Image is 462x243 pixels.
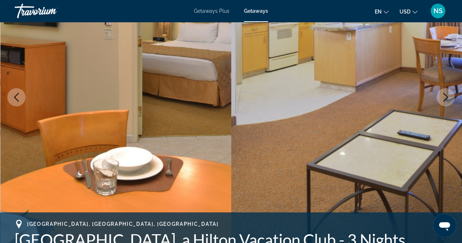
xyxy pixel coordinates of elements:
span: [GEOGRAPHIC_DATA], [GEOGRAPHIC_DATA], [GEOGRAPHIC_DATA] [27,221,218,227]
a: Travorium [15,1,88,20]
iframe: Кнопка запуска окна обмена сообщениями [433,214,456,237]
a: Getaways [244,8,268,14]
button: Previous image [7,88,26,106]
a: Getaways Plus [194,8,229,14]
button: Change language [375,6,389,17]
button: Change currency [400,6,417,17]
button: Next image [436,88,455,106]
span: NS [434,7,443,15]
span: USD [400,9,411,15]
span: en [375,9,382,15]
button: User Menu [428,3,447,19]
